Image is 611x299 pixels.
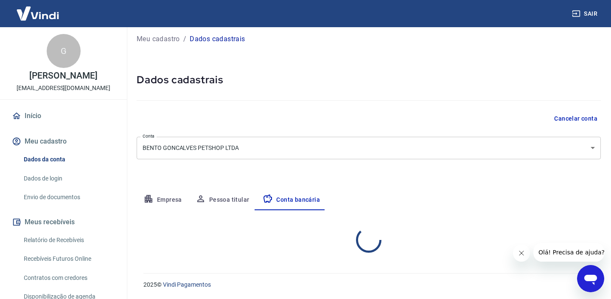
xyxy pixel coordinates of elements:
a: Dados da conta [20,151,117,168]
a: Envio de documentos [20,189,117,206]
a: Dados de login [20,170,117,187]
a: Recebíveis Futuros Online [20,250,117,268]
a: Início [10,107,117,125]
iframe: Botão para abrir a janela de mensagens [577,265,604,292]
iframe: Fechar mensagem [513,245,530,262]
p: 2025 © [143,280,591,289]
a: Meu cadastro [137,34,180,44]
button: Empresa [137,190,189,210]
button: Meus recebíveis [10,213,117,231]
p: / [183,34,186,44]
p: [EMAIL_ADDRESS][DOMAIN_NAME] [17,84,110,93]
button: Pessoa titular [189,190,256,210]
div: BENTO GONCALVES PETSHOP LTDA [137,137,601,159]
a: Vindi Pagamentos [163,281,211,288]
p: Dados cadastrais [190,34,245,44]
button: Sair [570,6,601,22]
button: Conta bancária [256,190,327,210]
span: Olá! Precisa de ajuda? [5,6,71,13]
label: Conta [143,133,154,139]
div: G [47,34,81,68]
p: [PERSON_NAME] [29,71,97,80]
iframe: Mensagem da empresa [533,243,604,262]
h5: Dados cadastrais [137,73,601,87]
img: Vindi [10,0,65,26]
button: Cancelar conta [551,111,601,127]
a: Relatório de Recebíveis [20,231,117,249]
a: Contratos com credores [20,269,117,287]
button: Meu cadastro [10,132,117,151]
